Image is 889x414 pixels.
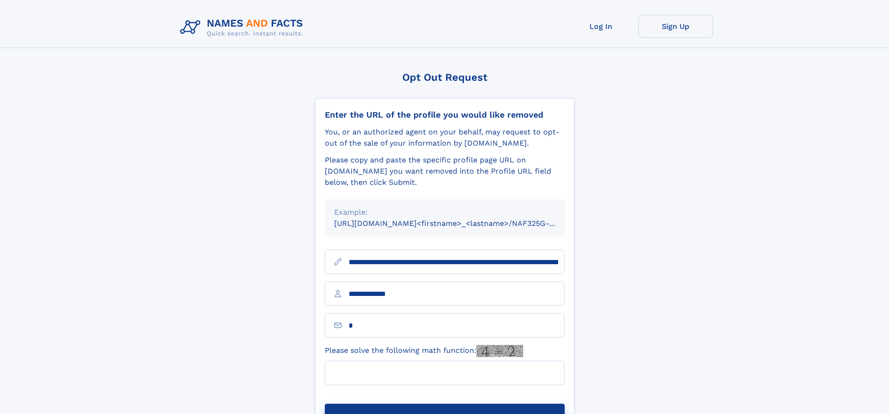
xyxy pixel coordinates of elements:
label: Please solve the following math function: [325,345,523,357]
div: You, or an authorized agent on your behalf, may request to opt-out of the sale of your informatio... [325,126,565,149]
div: Enter the URL of the profile you would like removed [325,110,565,120]
div: Opt Out Request [315,71,574,83]
small: [URL][DOMAIN_NAME]<firstname>_<lastname>/NAF325G-xxxxxxxx [334,219,582,228]
a: Sign Up [638,15,713,38]
div: Please copy and paste the specific profile page URL on [DOMAIN_NAME] you want removed into the Pr... [325,154,565,188]
div: Example: [334,207,555,218]
img: Logo Names and Facts [176,15,311,40]
a: Log In [564,15,638,38]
